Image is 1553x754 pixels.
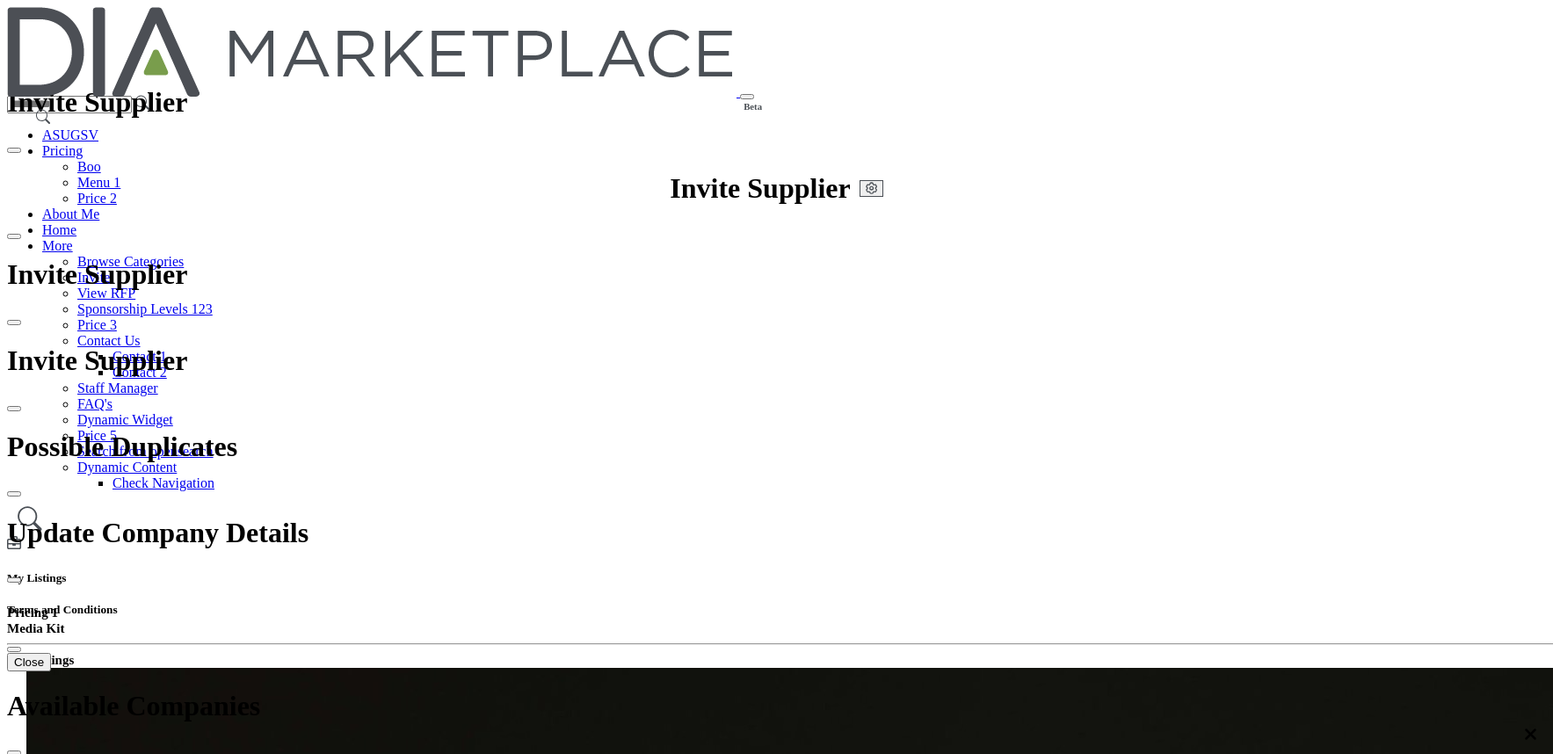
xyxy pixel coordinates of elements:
a: Menu 1 [77,175,120,190]
a: Staff Manager [77,381,158,395]
a: Dynamic Widget [77,412,173,427]
h1: Invite Supplier [7,344,1546,377]
a: Contact Us [77,333,141,348]
a: ASUGSV [42,127,98,142]
h1: Invite Supplier [670,172,850,205]
a: More [42,238,73,253]
img: site Logo [7,7,737,97]
a: Price 5 [77,428,117,443]
h5: Terms and Conditions [7,603,1546,617]
button: Close [7,234,21,239]
button: Close [7,406,21,411]
h1: Available Companies [7,690,1546,722]
a: Boo [77,159,101,174]
a: Pricing [42,143,83,158]
a: Home [42,222,76,237]
a: Media Kit [7,620,64,635]
a: Browse Categories [77,254,184,269]
h1: Invite Supplier [7,258,1546,291]
a: Sponsorship Levels 123 [77,301,213,316]
a: Price 3 [77,317,117,332]
h1: Invite Supplier [7,86,1546,119]
button: Toggle navigation [740,94,754,99]
a: About Me [42,207,99,221]
a: FAQ's [77,396,112,411]
a: Price 2 [77,191,117,206]
button: Close [7,577,21,583]
a: Dynamic Content [77,460,177,475]
h1: Possible Duplicates [7,431,1546,463]
a: Beta [7,84,740,99]
a: Search [7,500,53,536]
button: Close [7,148,21,153]
button: Close [7,491,21,497]
a: View RFP [77,286,135,301]
span: Media Kit [7,621,64,635]
h1: Update Company Details [7,517,1546,549]
h6: Beta [744,101,762,112]
a: Check Navigation [112,475,214,490]
button: Close [7,647,21,652]
button: Close [7,320,21,325]
button: Close [7,653,51,671]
